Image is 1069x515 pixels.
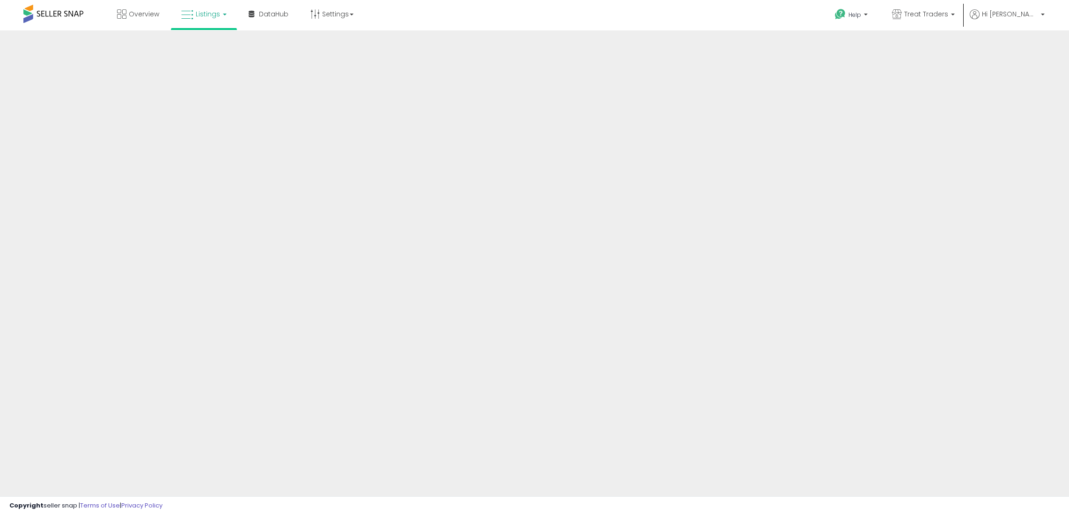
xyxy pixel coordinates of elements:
[827,1,877,30] a: Help
[129,9,159,19] span: Overview
[982,9,1038,19] span: Hi [PERSON_NAME]
[834,8,846,20] i: Get Help
[196,9,220,19] span: Listings
[259,9,288,19] span: DataHub
[848,11,861,19] span: Help
[970,9,1045,30] a: Hi [PERSON_NAME]
[904,9,948,19] span: Treat Traders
